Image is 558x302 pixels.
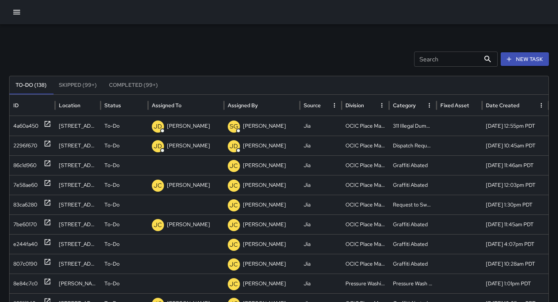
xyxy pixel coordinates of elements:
[300,234,342,254] div: Jia
[104,254,120,274] p: To-Do
[482,234,549,254] div: 4/30/2025, 4:07pm PDT
[55,254,101,274] div: 728 Webster Street
[230,221,238,230] p: JC
[104,116,120,136] p: To-Do
[389,214,437,234] div: Graffiti Abated
[424,100,435,111] button: Category column menu
[154,221,162,230] p: JC
[389,155,437,175] div: Graffiti Abated
[243,175,286,195] p: [PERSON_NAME]
[13,116,38,136] div: 4a60a450
[342,175,389,195] div: OCIC Place Manager
[13,102,19,109] div: ID
[104,175,120,195] p: To-Do
[13,195,37,214] div: 83ca6280
[104,102,121,109] div: Status
[230,181,238,190] p: JC
[300,214,342,234] div: Jia
[304,102,321,109] div: Source
[154,142,162,151] p: JD
[300,195,342,214] div: Jia
[55,155,101,175] div: 928 Franklin Street
[55,175,101,195] div: 285 12th Street
[243,136,286,155] p: [PERSON_NAME]
[342,274,389,293] div: Pressure Washing
[342,254,389,274] div: OCIC Place Manager
[243,195,286,214] p: [PERSON_NAME]
[389,116,437,136] div: 311 Illegal Dumping Submitted
[389,254,437,274] div: Graffiti Abated
[104,195,120,214] p: To-Do
[13,274,38,293] div: 8e84c7c0
[230,142,238,151] p: JD
[342,195,389,214] div: OCIC Place Manager
[104,156,120,175] p: To-Do
[482,116,549,136] div: 9/23/2025, 12:55pm PDT
[482,214,549,234] div: 5/7/2025, 11:45am PDT
[230,260,238,269] p: JC
[104,235,120,254] p: To-Do
[104,136,120,155] p: To-Do
[482,254,549,274] div: 4/24/2025, 10:28am PDT
[55,274,101,293] div: Harrison NB
[342,214,389,234] div: OCIC Place Manager
[300,155,342,175] div: Jia
[243,254,286,274] p: [PERSON_NAME]
[13,156,36,175] div: 86c1d960
[230,122,238,131] p: SG
[300,175,342,195] div: Jia
[440,102,469,109] div: Fixed Asset
[342,136,389,155] div: OCIC Place Manager
[13,175,38,195] div: 7e58ae60
[243,235,286,254] p: [PERSON_NAME]
[482,274,549,293] div: 4/16/2025, 1:01pm PDT
[482,175,549,195] div: 5/28/2025, 12:03pm PDT
[154,181,162,190] p: JC
[243,215,286,234] p: [PERSON_NAME]
[329,100,340,111] button: Source column menu
[393,102,416,109] div: Category
[482,136,549,155] div: 9/23/2025, 10:45am PDT
[55,214,101,234] div: 372 9th Street
[342,155,389,175] div: OCIC Place Manager
[389,274,437,293] div: Pressure Wash Hot Spot
[59,102,80,109] div: Location
[230,240,238,249] p: JC
[154,122,162,131] p: JD
[104,274,120,293] p: To-Do
[230,201,238,210] p: JC
[167,215,210,234] p: [PERSON_NAME]
[243,274,286,293] p: [PERSON_NAME]
[13,215,37,234] div: 7be60170
[152,102,181,109] div: Assigned To
[389,195,437,214] div: Request to Sweep Sidewalk
[243,116,286,136] p: [PERSON_NAME]
[55,136,101,155] div: 343 10th Street
[377,100,387,111] button: Division column menu
[486,102,519,109] div: Date Created
[342,234,389,254] div: OCIC Place Manager
[389,136,437,155] div: Dispatch Request Completed
[55,234,101,254] div: 320 13th Street
[9,76,53,94] button: To-Do (138)
[482,155,549,175] div: 6/24/2025, 11:46am PDT
[300,136,342,155] div: Jia
[104,215,120,234] p: To-Do
[228,102,258,109] div: Assigned By
[536,100,547,111] button: Date Created column menu
[13,254,37,274] div: 807c0190
[389,234,437,254] div: Graffiti Abated
[230,161,238,171] p: JC
[243,156,286,175] p: [PERSON_NAME]
[482,195,549,214] div: 5/9/2025, 1:30pm PDT
[300,254,342,274] div: Jia
[300,116,342,136] div: Jia
[167,175,210,195] p: [PERSON_NAME]
[501,52,549,66] button: New Task
[13,235,38,254] div: e244fa40
[53,76,103,94] button: Skipped (99+)
[342,116,389,136] div: OCIC Place Manager
[103,76,164,94] button: Completed (99+)
[389,175,437,195] div: Graffiti Abated
[55,195,101,214] div: 602 Webster Street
